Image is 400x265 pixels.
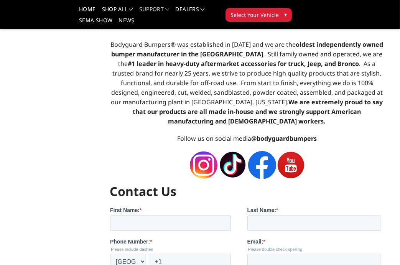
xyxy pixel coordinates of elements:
img: instagram-icon-1.png [190,151,217,179]
legend: Please double check spelling [137,41,275,45]
a: Support [139,7,170,18]
a: SEMA Show [79,18,112,29]
img: facebook-icon-1.png [248,151,276,179]
a: News [119,18,134,29]
a: shop all [102,7,133,18]
strong: Email: [137,32,153,38]
span: Follow us on social media [177,134,317,143]
strong: @bodyguardbumpers [251,134,317,143]
button: Select Your Vehicle [226,8,292,22]
span: Bodyguard Bumpers® was established in [DATE] and we are the . Still family owned and operated, we... [111,40,384,125]
a: Home [79,7,95,18]
a: Dealers [176,7,205,18]
strong: Contact Us [110,183,177,199]
strong: #1 leader in heavy-duty aftermarket accessories for truck, Jeep, and Bronco [128,59,359,68]
strong: oldest independently owned bumper manufacturer in the [GEOGRAPHIC_DATA] [112,40,384,58]
span: Select Your Vehicle [230,11,279,19]
img: youtube-icon-1.png [278,152,304,178]
span: ▾ [284,10,287,18]
strong: We are extremely proud to say that our products are all made in-house and we strongly support Ame... [133,98,383,125]
strong: Last Name: [137,1,166,7]
img: tiktok-icon-1.png [219,151,247,179]
iframe: Chat Widget [362,228,400,265]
